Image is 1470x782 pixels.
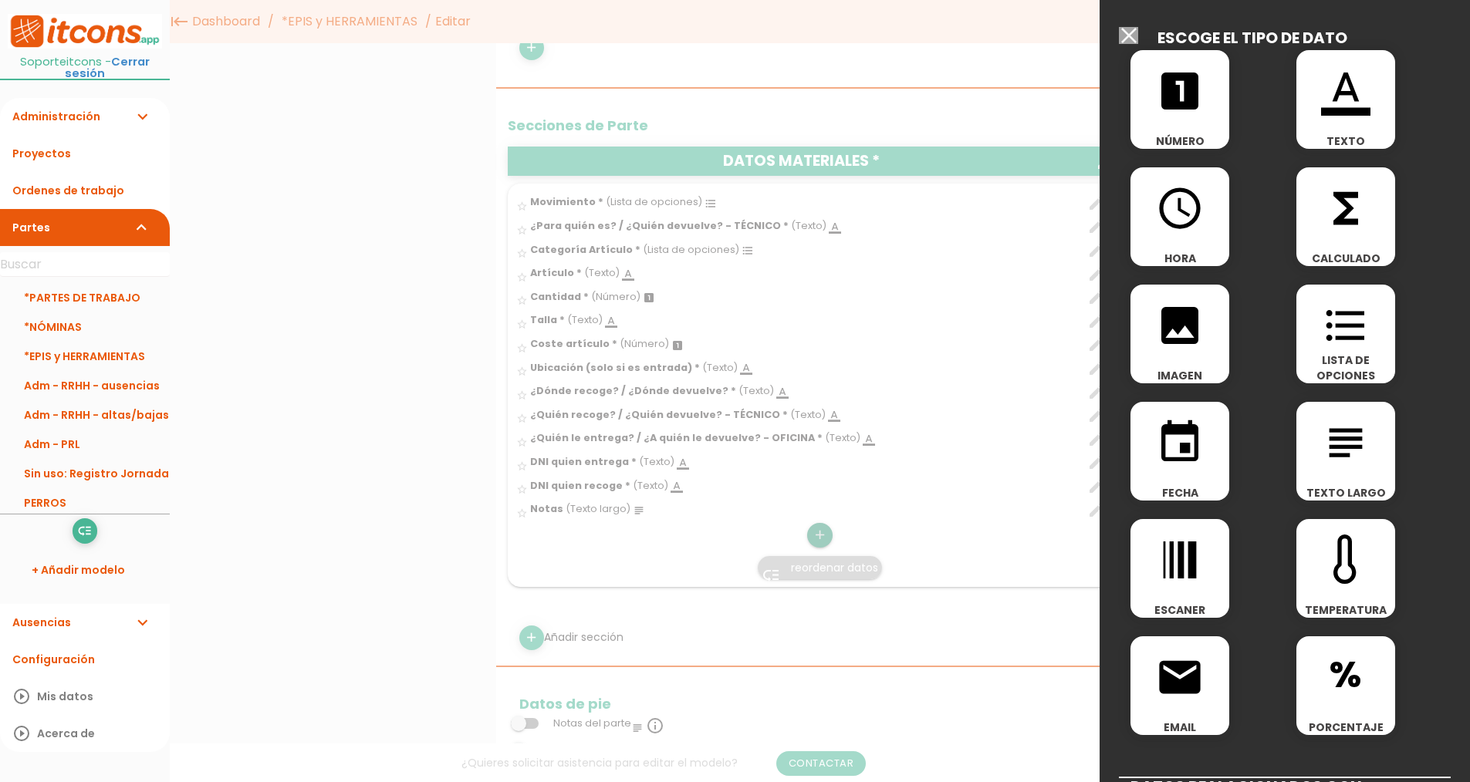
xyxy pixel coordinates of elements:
i: looks_one [1155,66,1205,116]
i: event [1155,418,1205,467]
i: access_time [1155,184,1205,233]
i: line_weight [1155,535,1205,585]
span: CALCULADO [1296,251,1395,266]
i: format_list_bulleted [1321,301,1370,350]
span: PORCENTAJE [1296,720,1395,735]
span: EMAIL [1130,720,1229,735]
span: LISTA DE OPCIONES [1296,352,1395,383]
span: % [1296,636,1395,702]
i: subject [1321,418,1370,467]
h2: ESCOGE EL TIPO DE DATO [1157,29,1347,46]
i: functions [1321,184,1370,233]
span: IMAGEN [1130,368,1229,383]
i: email [1155,652,1205,702]
span: ESCANER [1130,602,1229,618]
span: TEXTO LARGO [1296,485,1395,501]
span: TEMPERATURA [1296,602,1395,618]
span: HORA [1130,251,1229,266]
i: format_color_text [1321,66,1370,116]
span: TEXTO [1296,133,1395,149]
span: NÚMERO [1130,133,1229,149]
i: image [1155,301,1205,350]
span: FECHA [1130,485,1229,501]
